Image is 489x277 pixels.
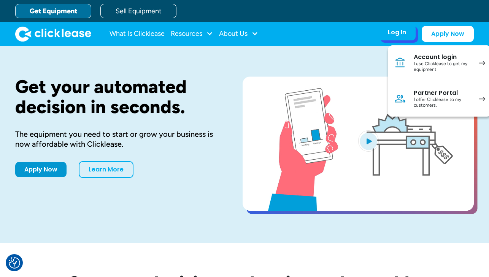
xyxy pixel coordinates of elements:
[414,61,471,73] div: I use Clicklease to get my equipment
[219,26,258,42] div: About Us
[110,26,165,42] a: What Is Clicklease
[15,162,67,177] a: Apply Now
[79,161,133,178] a: Learn More
[358,130,379,152] img: Blue play button logo on a light blue circular background
[15,129,218,149] div: The equipment you need to start or grow your business is now affordable with Clicklease.
[171,26,213,42] div: Resources
[414,53,471,61] div: Account login
[479,97,485,101] img: arrow
[414,89,471,97] div: Partner Portal
[15,26,91,42] a: home
[15,77,218,117] h1: Get your automated decision in seconds.
[388,29,406,36] div: Log In
[15,26,91,42] img: Clicklease logo
[422,26,474,42] a: Apply Now
[9,257,20,269] button: Consent Preferences
[15,4,91,18] a: Get Equipment
[9,257,20,269] img: Revisit consent button
[394,93,406,105] img: Person icon
[394,57,406,69] img: Bank icon
[100,4,176,18] a: Sell Equipment
[479,61,485,65] img: arrow
[414,97,471,109] div: I offer Clicklease to my customers.
[243,77,474,211] a: open lightbox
